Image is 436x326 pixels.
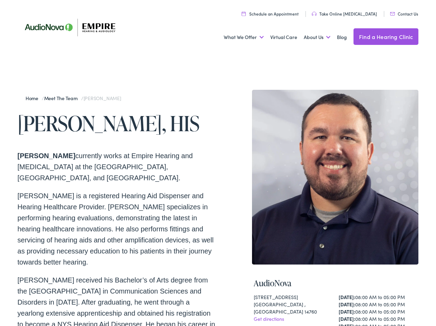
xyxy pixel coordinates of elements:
a: What We Offer [224,25,264,50]
strong: [PERSON_NAME] [18,152,76,160]
a: About Us [304,25,330,50]
a: Meet the Team [44,95,81,102]
img: Nickolas Sullivan hearing instrument specialist in Jamestown, New York. [252,90,418,265]
h4: AudioNova [254,278,417,288]
div: [STREET_ADDRESS] [254,294,332,301]
p: currently works at Empire Hearing and [MEDICAL_DATA] at the [GEOGRAPHIC_DATA], [GEOGRAPHIC_DATA],... [18,150,218,183]
a: Contact Us [390,11,418,17]
strong: [DATE]: [339,315,355,322]
a: Home [26,95,42,102]
span: [PERSON_NAME] [84,95,121,102]
a: Virtual Care [270,25,297,50]
strong: [DATE]: [339,308,355,315]
a: Find a Hearing Clinic [353,28,418,45]
a: Schedule an Appointment [242,11,299,17]
img: utility icon [242,11,246,16]
a: Take Online [MEDICAL_DATA] [312,11,377,17]
img: utility icon [390,12,395,16]
div: [GEOGRAPHIC_DATA] , [GEOGRAPHIC_DATA] 14760 [254,301,332,315]
a: Get directions [254,315,284,322]
span: / / [26,95,121,102]
strong: [DATE]: [339,294,355,300]
strong: [DATE]: [339,301,355,308]
p: [PERSON_NAME] is a registered Hearing Aid Dispenser and Hearing Healthcare Provider. [PERSON_NAME... [18,190,218,268]
img: utility icon [312,12,317,16]
h1: [PERSON_NAME], HIS [18,112,218,135]
a: Blog [337,25,347,50]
